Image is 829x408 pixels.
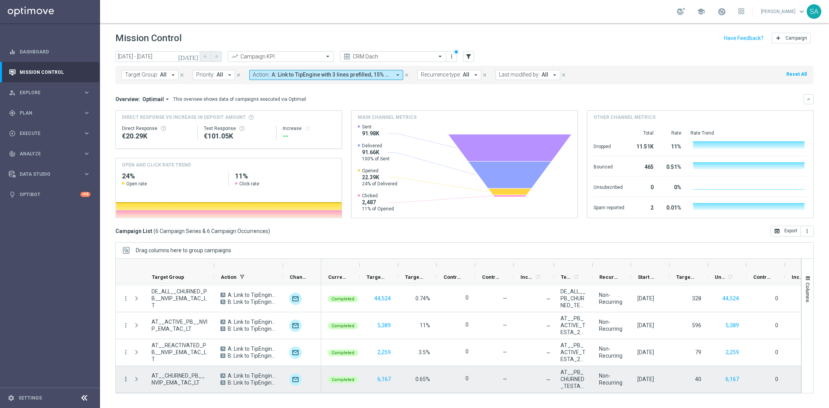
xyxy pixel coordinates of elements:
[83,170,90,178] i: keyboard_arrow_right
[775,349,778,355] span: 0
[725,321,740,330] button: 5,389
[122,70,178,80] button: Target Group: All arrow_drop_down
[482,72,487,78] i: close
[8,171,91,177] button: Data Studio keyboard_arrow_right
[8,192,91,198] button: lightbulb Optibot +10
[9,110,16,117] i: gps_fixed
[328,376,358,383] colored-tag: Completed
[692,295,701,301] span: 328
[465,321,469,328] label: 0
[328,295,358,302] colored-tag: Completed
[122,295,129,302] i: more_vert
[203,54,208,59] i: arrow_back
[775,376,778,382] span: 0
[637,322,654,329] div: 30 Aug 2025, Saturday
[634,180,654,193] div: 0
[9,62,90,82] div: Mission Control
[177,51,200,63] button: [DATE]
[715,274,726,280] span: Unique Targeted Customers
[362,130,379,137] span: 91.98K
[178,71,185,79] button: close
[503,322,507,328] span: —
[695,349,701,355] span: 79
[142,96,164,103] span: Optimail
[775,35,781,41] i: add
[725,348,740,357] button: 2,259
[560,342,586,363] span: AT__PB_ACTIVE_TESTA_250830__NVIP_EMA_TAC_LT, AT__PB_ACTIVE_TESTB_250830__NVIP_EMA_TAC_LT
[9,130,16,137] i: play_circle_outline
[253,72,270,78] span: Action:
[152,372,207,386] span: AT__CHURNED_PB__NVIP_EMA_TAC_LT
[160,72,167,78] span: All
[634,130,654,136] div: Total
[228,352,276,359] span: B: Link to TipEngine with 6 lines prefilled, 15% off
[760,6,807,17] a: [PERSON_NAME]keyboard_arrow_down
[235,71,242,79] button: close
[546,377,550,383] span: —
[221,274,237,280] span: Action
[115,96,140,103] h3: Overview:
[152,288,207,309] span: DE_ALL__CHURNED_PB__NVIP_EMA_TAC_LT
[136,247,231,253] span: Drag columns here to group campaigns
[774,228,780,234] i: open_in_browser
[211,51,222,62] button: arrow_forward
[676,274,695,280] span: Targeted Responders
[419,349,430,355] span: 3.5%
[220,380,225,385] span: B
[228,291,276,298] span: A: Link to TipEngine with 3 lines prefilled, 15% off + Countdown
[697,7,705,16] span: school
[663,180,681,193] div: 0%
[220,346,225,351] span: A
[343,53,351,60] i: preview
[560,369,586,390] span: AT__PB_CHURNED_TESTA_250830__NVIP_EMA_TAC_LT, AT__PB_CHURNED_TESTB_250830__NVIP_EMA_TAC_LT
[695,376,701,382] span: 40
[231,53,239,60] i: trending_up
[332,350,354,355] span: Completed
[8,90,91,96] div: person_search Explore keyboard_arrow_right
[80,192,90,197] div: +10
[289,346,302,359] img: Optimail
[726,273,733,281] span: Calculate column
[8,49,91,55] div: equalizer Dashboard
[772,33,811,43] button: add Campaign
[560,71,567,79] button: close
[542,72,548,78] span: All
[305,125,311,132] i: refresh
[332,377,354,382] span: Completed
[115,51,200,62] input: Select date range
[214,54,219,59] i: arrow_forward
[204,125,270,132] div: Test Response
[404,72,409,78] i: close
[403,71,410,79] button: close
[8,130,91,137] div: play_circle_outline Execute keyboard_arrow_right
[228,51,334,62] ng-select: Campaign KPI
[499,72,540,78] span: Last modified by:
[377,321,392,330] button: 5,389
[637,376,654,383] div: 30 Aug 2025, Saturday
[20,172,83,177] span: Data Studio
[374,294,392,303] button: 44,524
[806,97,811,102] i: keyboard_arrow_down
[775,322,778,328] span: 0
[546,350,550,356] span: —
[8,110,91,116] button: gps_fixed Plan keyboard_arrow_right
[9,130,83,137] div: Execute
[561,72,566,78] i: close
[634,201,654,213] div: 2
[220,300,225,304] span: B
[8,395,15,401] i: settings
[328,349,358,356] colored-tag: Completed
[362,174,397,181] span: 22.39K
[83,89,90,96] i: keyboard_arrow_right
[8,69,91,75] div: Mission Control
[152,318,207,332] span: AT__ACTIVE_PB__NVIP_EMA_TAC_LT
[193,70,235,80] button: Priority: All arrow_drop_down
[638,274,656,280] span: Start Date
[573,274,579,280] i: refresh
[173,96,306,103] div: This overview shows data of campaigns executed via Optimail
[362,156,390,162] span: 100% of Sent
[9,48,16,55] i: equalizer
[239,181,259,187] span: Click rate
[463,72,469,78] span: All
